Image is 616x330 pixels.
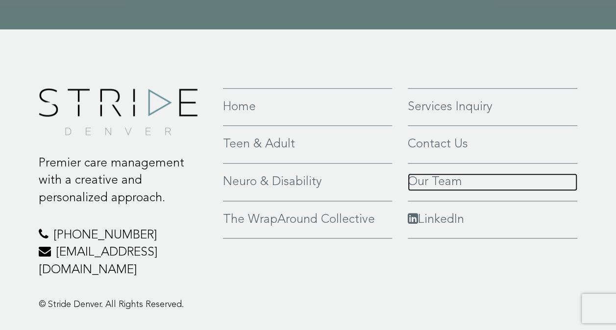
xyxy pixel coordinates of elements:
img: footer-logo.png [39,88,197,135]
a: Home [223,98,392,116]
a: Teen & Adult [223,136,392,153]
a: The WrapAround Collective [223,211,392,229]
p: Premier care management with a creative and personalized approach. [39,155,209,207]
a: Contact Us [408,136,578,153]
a: Our Team [408,173,578,191]
p: [PHONE_NUMBER] [EMAIL_ADDRESS][DOMAIN_NAME] [39,227,209,279]
a: LinkedIn [408,211,578,229]
a: Services Inquiry [408,98,578,116]
a: Neuro & Disability [223,173,392,191]
span: © Stride Denver. All Rights Reserved. [39,300,184,309]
